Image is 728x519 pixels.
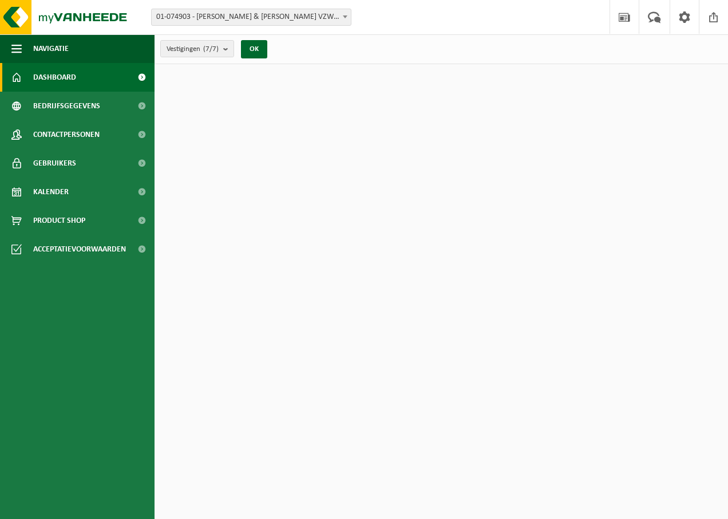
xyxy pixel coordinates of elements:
span: Navigatie [33,34,69,63]
span: Vestigingen [167,41,219,58]
span: 01-074903 - PETRUS & PAULUS VZW AFD OLVO - OOSTENDE [152,9,351,25]
span: Acceptatievoorwaarden [33,235,126,264]
span: Dashboard [33,63,76,92]
count: (7/7) [203,45,219,53]
span: Gebruikers [33,149,76,178]
button: OK [241,40,267,58]
span: Product Shop [33,206,85,235]
span: Bedrijfsgegevens [33,92,100,120]
span: Contactpersonen [33,120,100,149]
span: 01-074903 - PETRUS & PAULUS VZW AFD OLVO - OOSTENDE [151,9,351,26]
button: Vestigingen(7/7) [160,40,234,57]
span: Kalender [33,178,69,206]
